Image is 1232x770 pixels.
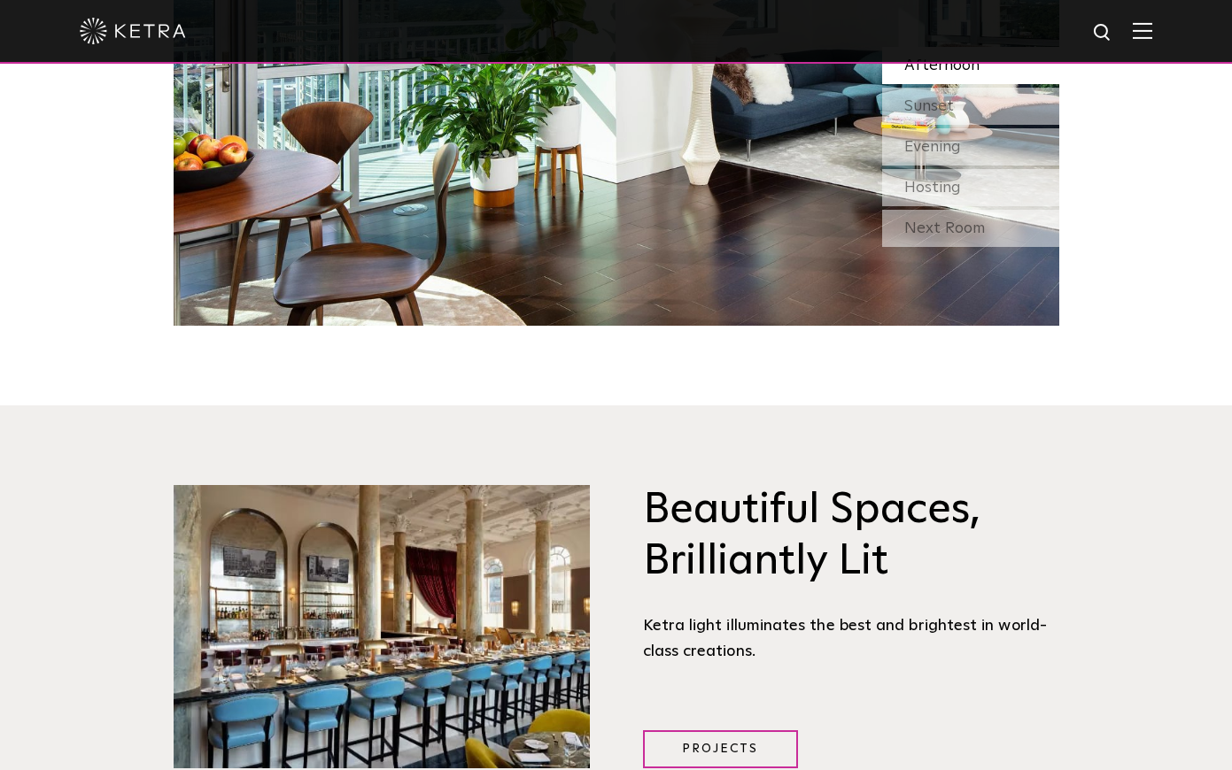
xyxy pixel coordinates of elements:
[904,139,961,155] span: Evening
[904,98,954,114] span: Sunset
[643,485,1059,587] h3: Beautiful Spaces, Brilliantly Lit
[80,18,186,44] img: ketra-logo-2019-white
[904,180,961,196] span: Hosting
[882,210,1059,247] div: Next Room
[643,730,798,768] a: Projects
[643,613,1059,664] div: Ketra light illuminates the best and brightest in world-class creations.
[174,485,590,768] img: Brilliantly Lit@2x
[1133,22,1152,39] img: Hamburger%20Nav.svg
[904,58,980,73] span: Afternoon
[1092,22,1114,44] img: search icon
